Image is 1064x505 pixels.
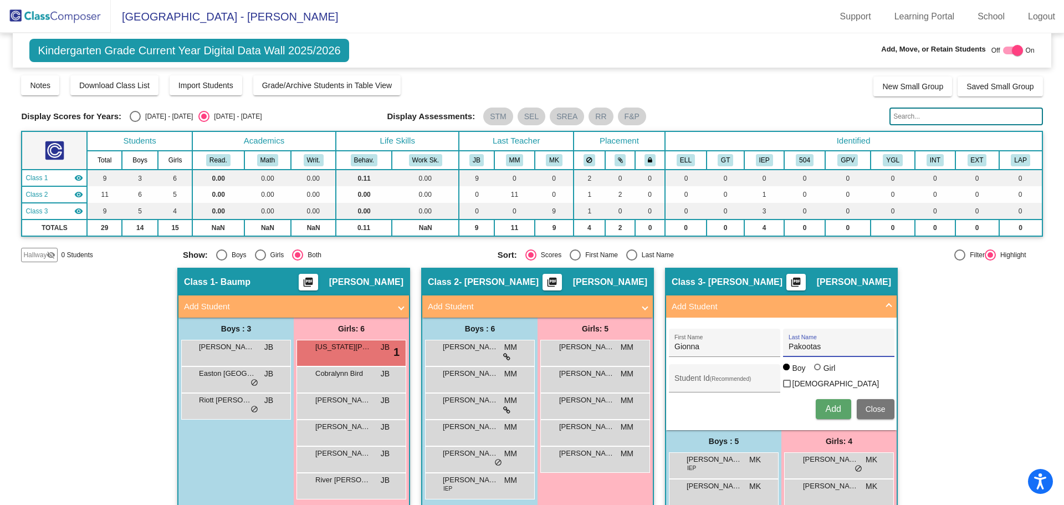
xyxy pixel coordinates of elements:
td: 0 [784,170,825,186]
button: ELL [677,154,695,166]
mat-expansion-panel-header: Add Student [666,295,897,318]
td: 0 [955,203,999,220]
button: Print Students Details [543,274,562,290]
input: Search... [889,108,1042,125]
span: Riott [PERSON_NAME] [199,395,254,406]
td: 6 [122,186,158,203]
mat-chip: F&P [618,108,646,125]
span: Class 3 [25,206,48,216]
td: 0.00 [392,170,459,186]
span: - Baump [215,277,250,288]
button: GT [718,154,733,166]
div: Highlight [996,250,1026,260]
span: [PERSON_NAME] [573,277,647,288]
div: First Name [581,250,618,260]
span: MM [621,368,633,380]
td: 0 [825,203,871,220]
td: 0.00 [244,170,291,186]
span: - [PERSON_NAME] [459,277,539,288]
td: 0 [535,186,574,203]
td: 0 [784,186,825,203]
span: do_not_disturb_alt [855,465,862,473]
span: [PERSON_NAME] [559,395,615,406]
td: 0 [665,203,707,220]
td: 0 [494,170,535,186]
button: Behav. [351,154,377,166]
td: 4 [574,220,605,236]
td: 9 [535,220,574,236]
td: 0.11 [336,220,392,236]
span: Easton [GEOGRAPHIC_DATA] [199,368,254,379]
span: MM [621,448,633,460]
td: 0.11 [336,170,392,186]
td: 0 [955,186,999,203]
td: 0 [665,186,707,203]
span: [PERSON_NAME] [817,277,891,288]
td: 9 [459,220,494,236]
span: [PERSON_NAME] [329,277,403,288]
td: 0 [999,170,1042,186]
span: Cobralynn Bird [315,368,371,379]
td: 0 [825,170,871,186]
button: Math [257,154,278,166]
span: New Small Group [882,82,943,91]
button: Writ. [304,154,324,166]
span: MK [866,481,877,492]
td: 0 [707,186,744,203]
span: [PERSON_NAME] [559,368,615,379]
mat-expansion-panel-header: Add Student [422,295,653,318]
td: 14 [122,220,158,236]
td: 0.00 [244,203,291,220]
span: [PERSON_NAME] [443,395,498,406]
button: Work Sk. [409,154,442,166]
td: TOTALS [22,220,87,236]
span: MK [866,454,877,466]
span: [PERSON_NAME] [803,454,858,465]
td: 5 [158,186,192,203]
td: 9 [535,203,574,220]
th: Jodi Baump [459,151,494,170]
td: NaN [392,220,459,236]
a: School [969,8,1014,25]
td: 0.00 [192,203,244,220]
button: Close [857,399,894,419]
td: 0.00 [291,203,336,220]
mat-icon: picture_as_pdf [789,277,802,292]
th: Life Skills [336,131,459,151]
mat-panel-title: Add Student [672,300,878,313]
span: [PERSON_NAME] [803,481,858,492]
div: Girls: 5 [538,318,653,340]
button: Print Students Details [299,274,318,290]
td: 0 [955,220,999,236]
span: MM [621,341,633,353]
th: 504 Plan [784,151,825,170]
span: Class 2 [428,277,459,288]
td: 0 [999,186,1042,203]
td: 0 [665,220,707,236]
mat-icon: visibility [74,174,83,182]
span: Saved Small Group [966,82,1034,91]
span: Hallway [23,250,47,260]
td: 11 [494,186,535,203]
th: Last Teacher [459,131,574,151]
button: EXT [968,154,987,166]
mat-panel-title: Add Student [184,300,390,313]
td: 0.00 [336,186,392,203]
span: Display Scores for Years: [21,111,121,121]
th: Introvert [915,151,955,170]
th: Michelle Miller [494,151,535,170]
span: Display Assessments: [387,111,475,121]
div: Girls: 4 [781,430,897,452]
th: Boys [122,151,158,170]
span: Off [991,45,1000,55]
td: 0 [871,186,915,203]
div: Boy [792,363,806,374]
td: 0 [784,203,825,220]
span: JB [381,448,390,460]
td: 0 [665,170,707,186]
div: Both [303,250,321,260]
th: Keep with teacher [635,151,664,170]
th: Keep away students [574,151,605,170]
td: 0 [915,170,955,186]
span: Add [825,404,841,414]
